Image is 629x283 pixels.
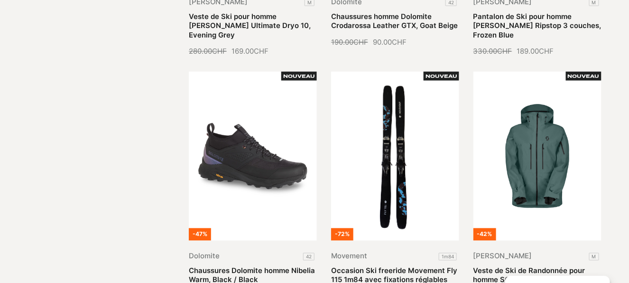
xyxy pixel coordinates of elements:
a: Chaussures homme Dolomite Crodarossa Leather GTX, Goat Beige [331,12,458,30]
a: Veste de Ski pour homme [PERSON_NAME] Ultimate Dryo 10, Evening Grey [189,12,311,39]
a: Pantalon de Ski pour homme [PERSON_NAME] Ripstop 3 couches, Frozen Blue [473,12,601,39]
